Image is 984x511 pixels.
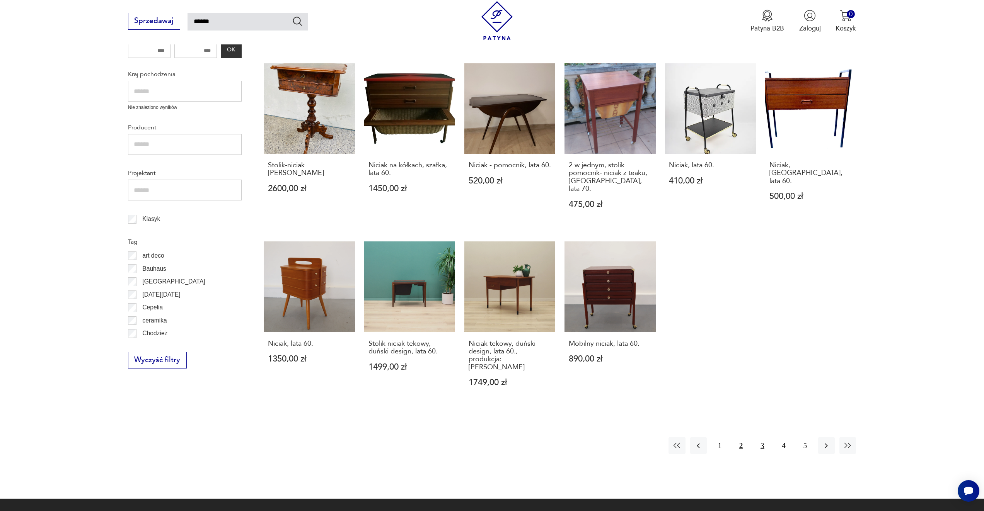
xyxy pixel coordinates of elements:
p: [GEOGRAPHIC_DATA] [142,277,205,287]
h3: 2 w jednym, stolik pomocnik- niciak z teaku, [GEOGRAPHIC_DATA], lata 70. [569,161,651,193]
p: Kraj pochodzenia [128,69,242,79]
p: 1350,00 zł [268,355,351,363]
h3: Niciak, lata 60. [669,161,752,169]
button: 1 [711,437,728,454]
button: Patyna B2B [750,10,784,33]
p: [DATE][DATE] [142,290,180,300]
a: 2 w jednym, stolik pomocnik- niciak z teaku, Skandynawia, lata 70.2 w jednym, stolik pomocnik- ni... [564,63,655,227]
p: 890,00 zł [569,355,651,363]
a: Stolik niciak tekowy, duński design, lata 60.Stolik niciak tekowy, duński design, lata 60.1499,00 zł [364,241,455,405]
p: 410,00 zł [669,177,752,185]
img: Ikona koszyka [840,10,852,22]
p: Patyna B2B [750,24,784,33]
p: Zaloguj [799,24,821,33]
p: 1499,00 zł [368,363,451,371]
h3: Stolik niciak tekowy, duński design, lata 60. [368,340,451,356]
p: 1749,00 zł [469,379,551,387]
a: Niciak, lata 60.Niciak, lata 60.410,00 zł [665,63,756,227]
a: Niciak, lata 60.Niciak, lata 60.1350,00 zł [264,241,355,405]
p: Klasyk [142,214,160,224]
img: Ikonka użytkownika [804,10,816,22]
h3: Niciak, lata 60. [268,340,351,348]
h3: Mobilny niciak, lata 60. [569,340,651,348]
a: Stolik-niciak Ludwik FilipStolik-niciak [PERSON_NAME]2600,00 zł [264,63,355,227]
h3: Niciak na kółkach, szafka, lata 60. [368,161,451,177]
p: 2600,00 zł [268,185,351,193]
div: 0 [847,10,855,18]
button: 5 [797,437,813,454]
p: Chodzież [142,328,167,338]
h3: Niciak, [GEOGRAPHIC_DATA], lata 60. [769,161,852,185]
p: art deco [142,251,164,261]
a: Sprzedawaj [128,19,180,25]
button: Sprzedawaj [128,13,180,30]
p: Ćmielów [142,341,165,351]
p: 500,00 zł [769,192,852,200]
button: 3 [754,437,771,454]
button: Szukaj [292,15,303,27]
p: ceramika [142,316,167,326]
h3: Niciak tekowy, duński design, lata 60., produkcja: [PERSON_NAME] [469,340,551,372]
p: 1450,00 zł [368,185,451,193]
button: Wyczyść filtry [128,352,187,369]
p: Cepelia [142,302,163,312]
a: Niciak, Niemcy, lata 60.Niciak, [GEOGRAPHIC_DATA], lata 60.500,00 zł [765,63,856,227]
button: 2 [733,437,749,454]
p: Bauhaus [142,264,166,274]
img: Ikona medalu [761,10,773,22]
p: Tag [128,237,242,247]
a: Niciak tekowy, duński design, lata 60., produkcja: DaniaNiciak tekowy, duński design, lata 60., p... [464,241,555,405]
h3: Stolik-niciak [PERSON_NAME] [268,161,351,177]
p: Projektant [128,168,242,178]
iframe: Smartsupp widget button [958,480,979,502]
button: OK [221,42,242,58]
p: Nie znaleziono wyników [128,104,242,111]
button: 4 [775,437,792,454]
h3: Niciak - pomocnik, lata 60. [469,161,551,169]
a: Niciak na kółkach, szafka, lata 60.Niciak na kółkach, szafka, lata 60.1450,00 zł [364,63,455,227]
p: 520,00 zł [469,177,551,185]
button: 0Koszyk [836,10,856,33]
p: Producent [128,122,242,132]
a: Niciak - pomocnik, lata 60.Niciak - pomocnik, lata 60.520,00 zł [464,63,555,227]
button: Zaloguj [799,10,821,33]
a: Ikona medaluPatyna B2B [750,10,784,33]
p: Koszyk [836,24,856,33]
img: Patyna - sklep z meblami i dekoracjami vintage [478,1,517,40]
a: Mobilny niciak, lata 60.Mobilny niciak, lata 60.890,00 zł [564,241,655,405]
p: 475,00 zł [569,200,651,209]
